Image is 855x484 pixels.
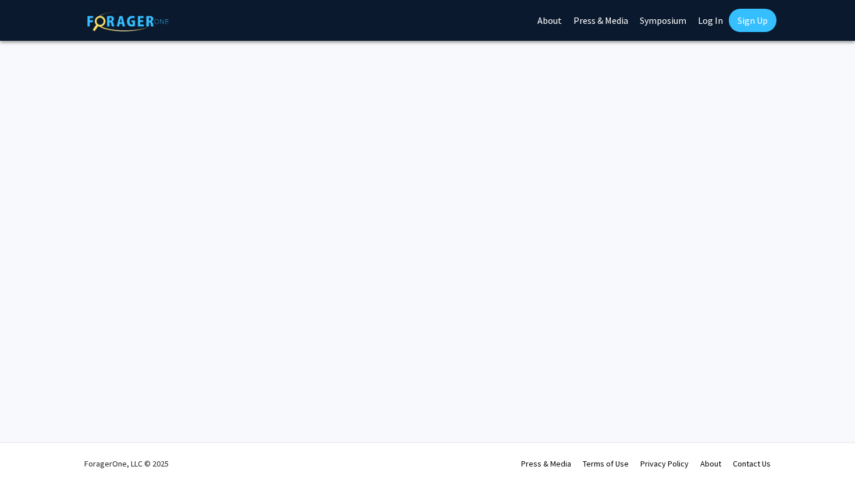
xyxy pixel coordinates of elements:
a: About [700,458,721,469]
a: Press & Media [521,458,571,469]
a: Terms of Use [583,458,629,469]
a: Sign Up [729,9,776,32]
img: ForagerOne Logo [87,11,169,31]
div: ForagerOne, LLC © 2025 [84,443,169,484]
a: Privacy Policy [640,458,689,469]
a: Contact Us [733,458,771,469]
